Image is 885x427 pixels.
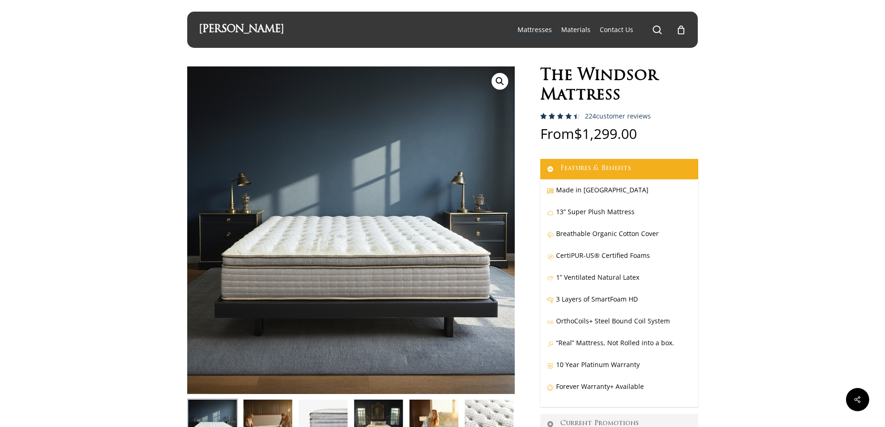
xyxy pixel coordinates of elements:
[547,337,692,359] p: “Real” Mattress, Not Rolled into a box.
[547,206,692,228] p: 13” Super Plush Mattress
[540,66,698,105] h1: The Windsor Mattress
[676,25,686,35] a: Cart
[547,271,692,293] p: 1” Ventilated Natural Latex
[547,184,692,206] p: Made in [GEOGRAPHIC_DATA]
[547,359,692,381] p: 10 Year Platinum Warranty
[547,381,692,402] p: Forever Warranty+ Available
[547,293,692,315] p: 3 Layers of SmartFoam HD
[600,25,633,34] a: Contact Us
[540,159,698,179] a: Features & Benefits
[540,113,577,158] span: Rated out of 5 based on customer ratings
[540,113,555,128] span: 223
[547,228,692,250] p: Breathable Organic Cotton Cover
[540,127,698,159] p: From
[574,124,582,143] span: $
[574,124,637,143] bdi: 1,299.00
[513,12,686,48] nav: Main Menu
[518,25,552,34] a: Mattresses
[547,315,692,337] p: OrthoCoils+ Steel Bound Coil System
[547,250,692,271] p: CertiPUR-US® Certified Foams
[585,112,596,120] span: 224
[492,73,508,90] a: View full-screen image gallery
[187,66,515,394] img: MaximMattress_0004_Windsor Blue copy
[561,25,590,34] a: Materials
[585,112,651,120] a: 224customer reviews
[199,25,284,35] a: [PERSON_NAME]
[540,113,580,119] div: Rated 4.59 out of 5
